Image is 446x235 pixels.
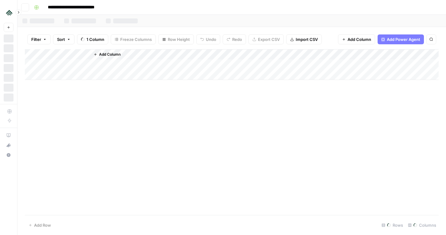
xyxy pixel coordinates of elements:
span: Filter [31,36,41,42]
span: Add Row [34,222,51,228]
span: Sort [57,36,65,42]
div: What's new? [4,141,13,150]
button: 1 Column [77,34,108,44]
button: Export CSV [248,34,284,44]
span: Redo [232,36,242,42]
span: 1 Column [87,36,104,42]
span: Import CSV [296,36,318,42]
div: Columns [406,220,439,230]
button: Redo [223,34,246,44]
button: Add Row [25,220,55,230]
button: Workspace: Uplisting [4,5,13,20]
div: Rows [379,220,406,230]
span: Add Column [99,52,121,57]
button: Row Height [158,34,194,44]
img: Uplisting Logo [4,7,15,18]
span: Freeze Columns [120,36,152,42]
button: What's new? [4,140,13,150]
button: Add Power Agent [378,34,424,44]
span: Add Column [348,36,371,42]
a: AirOps Academy [4,130,13,140]
button: Add Column [338,34,375,44]
button: Undo [196,34,220,44]
button: Add Column [91,50,123,58]
span: Undo [206,36,216,42]
button: Freeze Columns [111,34,156,44]
button: Import CSV [286,34,322,44]
button: Sort [53,34,75,44]
button: Filter [27,34,51,44]
span: Row Height [168,36,190,42]
button: Help + Support [4,150,13,160]
span: Export CSV [258,36,280,42]
span: Add Power Agent [387,36,420,42]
